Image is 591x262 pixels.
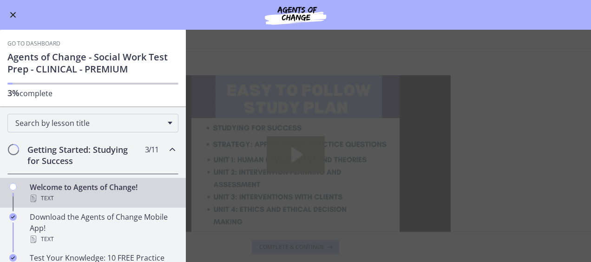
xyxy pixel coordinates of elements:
[15,118,163,128] span: Search by lesson title
[145,144,158,155] span: 3 / 11
[7,9,19,20] button: Enable menu
[273,159,292,175] button: Show settings menu
[7,51,178,75] h1: Agents of Change - Social Work Test Prep - CLINICAL - PREMIUM
[27,144,141,166] h2: Getting Started: Studying for Success
[255,159,273,175] button: Mute
[7,40,60,47] a: Go to Dashboard
[7,87,178,99] p: complete
[30,182,175,204] div: Welcome to Agents of Change!
[30,193,175,204] div: Text
[30,234,175,245] div: Text
[240,4,351,26] img: Agents of Change Social Work Test Prep
[7,114,178,132] div: Search by lesson title
[9,254,17,262] i: Completed
[30,211,175,245] div: Download the Agents of Change Mobile App!
[9,213,17,221] i: Completed
[292,159,310,175] button: Fullscreen
[40,159,250,175] div: Playbar
[7,87,20,98] span: 3%
[126,61,184,98] button: Play Video: c1o6hcmjueu5qasqsu00.mp4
